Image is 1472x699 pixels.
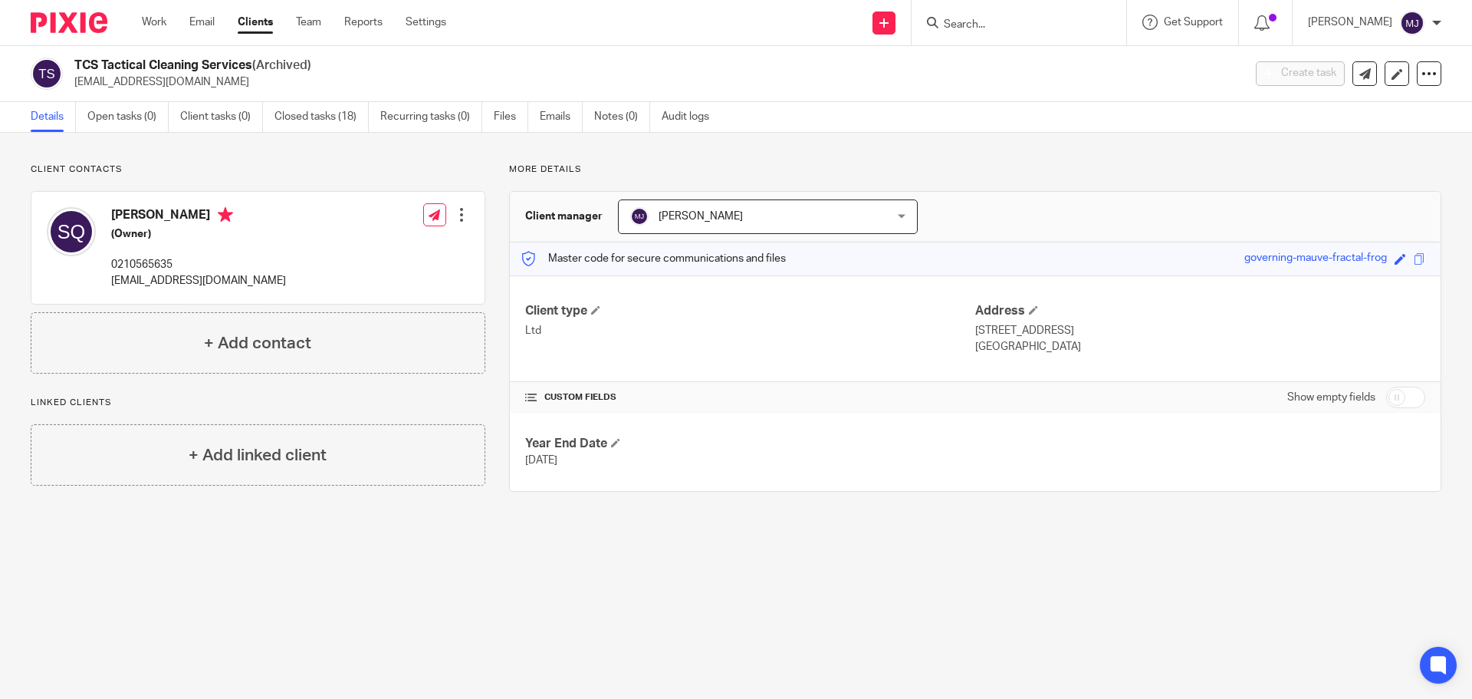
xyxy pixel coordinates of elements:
[659,211,743,222] span: [PERSON_NAME]
[180,102,263,132] a: Client tasks (0)
[189,443,327,467] h4: + Add linked client
[74,74,1233,90] p: [EMAIL_ADDRESS][DOMAIN_NAME]
[252,59,311,71] span: (Archived)
[31,397,485,409] p: Linked clients
[31,12,107,33] img: Pixie
[525,303,975,319] h4: Client type
[521,251,786,266] p: Master code for secure communications and files
[525,436,975,452] h4: Year End Date
[406,15,446,30] a: Settings
[204,331,311,355] h4: + Add contact
[1244,250,1387,268] div: governing-mauve-fractal-frog
[975,323,1425,338] p: [STREET_ADDRESS]
[189,15,215,30] a: Email
[975,303,1425,319] h4: Address
[47,207,96,256] img: svg%3E
[1308,15,1392,30] p: [PERSON_NAME]
[31,58,63,90] img: svg%3E
[87,102,169,132] a: Open tasks (0)
[111,226,286,242] h5: (Owner)
[525,391,975,404] h4: CUSTOM FIELDS
[1164,17,1223,28] span: Get Support
[540,102,583,132] a: Emails
[111,207,286,226] h4: [PERSON_NAME]
[142,15,166,30] a: Work
[630,207,649,226] img: svg%3E
[494,102,528,132] a: Files
[380,102,482,132] a: Recurring tasks (0)
[111,257,286,272] p: 0210565635
[525,455,557,466] span: [DATE]
[942,18,1080,32] input: Search
[1287,390,1375,405] label: Show empty fields
[238,15,273,30] a: Clients
[111,273,286,289] p: [EMAIL_ADDRESS][DOMAIN_NAME]
[594,102,650,132] a: Notes (0)
[296,15,321,30] a: Team
[975,339,1425,354] p: [GEOGRAPHIC_DATA]
[274,102,369,132] a: Closed tasks (18)
[525,323,975,338] p: Ltd
[509,163,1441,176] p: More details
[344,15,383,30] a: Reports
[74,58,1001,74] h2: TCS Tactical Cleaning Services
[662,102,721,132] a: Audit logs
[31,102,76,132] a: Details
[1256,61,1345,86] button: Create task
[1400,11,1424,35] img: svg%3E
[31,163,485,176] p: Client contacts
[218,207,233,223] i: Primary
[525,209,603,224] h3: Client manager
